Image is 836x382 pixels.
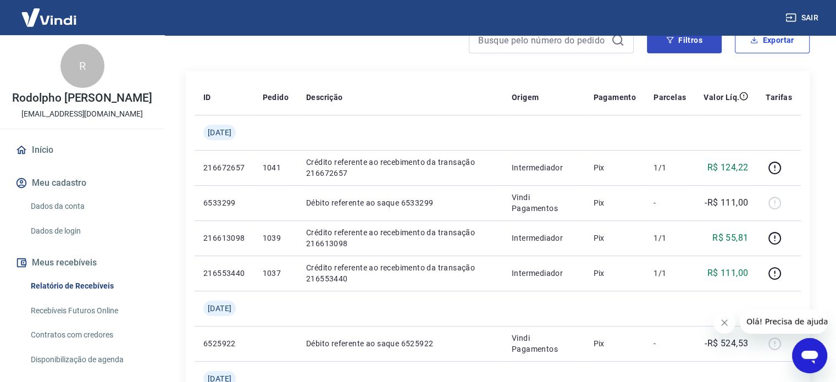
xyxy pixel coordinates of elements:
[735,27,810,53] button: Exportar
[306,338,494,349] p: Débito referente ao saque 6525922
[783,8,823,28] button: Sair
[654,232,686,243] p: 1/1
[203,338,245,349] p: 6525922
[26,348,151,371] a: Disponibilização de agenda
[478,32,607,48] input: Busque pelo número do pedido
[263,268,289,279] p: 1037
[203,92,211,103] p: ID
[60,44,104,88] div: R
[263,92,289,103] p: Pedido
[208,127,231,138] span: [DATE]
[306,197,494,208] p: Débito referente ao saque 6533299
[26,275,151,297] a: Relatório de Recebíveis
[26,220,151,242] a: Dados de login
[512,268,575,279] p: Intermediador
[13,1,85,34] img: Vindi
[593,92,636,103] p: Pagamento
[713,312,735,334] iframe: Fechar mensagem
[593,338,636,349] p: Pix
[792,338,827,373] iframe: Botão para abrir a janela de mensagens
[512,333,575,355] p: Vindi Pagamentos
[203,197,245,208] p: 6533299
[26,195,151,218] a: Dados da conta
[306,262,494,284] p: Crédito referente ao recebimento da transação 216553440
[740,309,827,334] iframe: Mensagem da empresa
[705,337,748,350] p: -R$ 524,53
[26,324,151,346] a: Contratos com credores
[208,303,231,314] span: [DATE]
[7,8,92,16] span: Olá! Precisa de ajuda?
[654,338,686,349] p: -
[13,251,151,275] button: Meus recebíveis
[203,162,245,173] p: 216672657
[12,92,152,104] p: Rodolpho [PERSON_NAME]
[704,92,739,103] p: Valor Líq.
[21,108,143,120] p: [EMAIL_ADDRESS][DOMAIN_NAME]
[712,231,748,245] p: R$ 55,81
[512,162,575,173] p: Intermediador
[654,197,686,208] p: -
[593,268,636,279] p: Pix
[306,92,343,103] p: Descrição
[203,268,245,279] p: 216553440
[705,196,748,209] p: -R$ 111,00
[306,227,494,249] p: Crédito referente ao recebimento da transação 216613098
[512,92,539,103] p: Origem
[26,300,151,322] a: Recebíveis Futuros Online
[203,232,245,243] p: 216613098
[593,162,636,173] p: Pix
[654,268,686,279] p: 1/1
[647,27,722,53] button: Filtros
[306,157,494,179] p: Crédito referente ao recebimento da transação 216672657
[512,232,575,243] p: Intermediador
[707,267,749,280] p: R$ 111,00
[263,232,289,243] p: 1039
[654,92,686,103] p: Parcelas
[263,162,289,173] p: 1041
[593,232,636,243] p: Pix
[512,192,575,214] p: Vindi Pagamentos
[593,197,636,208] p: Pix
[654,162,686,173] p: 1/1
[707,161,749,174] p: R$ 124,22
[13,138,151,162] a: Início
[766,92,792,103] p: Tarifas
[13,171,151,195] button: Meu cadastro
